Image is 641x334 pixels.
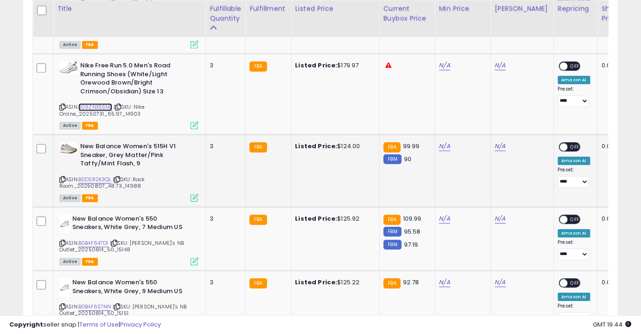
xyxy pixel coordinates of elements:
[78,103,112,111] a: B09ZNX55NB
[295,61,338,70] b: Listed Price:
[558,239,590,260] div: Preset:
[59,215,199,264] div: ASIN:
[59,194,81,202] span: All listings currently available for purchase on Amazon
[593,320,632,329] span: 2025-09-7 19:44 GMT
[59,103,145,117] span: | SKU: NIke Online_20250731_65.97_14903
[59,176,145,190] span: | SKU: Rack Room_20250807_48.73_14988
[495,61,506,70] a: N/A
[568,143,583,151] span: OFF
[59,278,70,297] img: 21VX3vSd70L._SL40_.jpg
[384,215,401,225] small: FBA
[210,61,238,70] div: 3
[558,303,590,324] div: Preset:
[59,61,199,128] div: ASIN:
[558,86,590,107] div: Preset:
[384,154,402,164] small: FBM
[558,293,590,301] div: Amazon AI
[558,167,590,188] div: Preset:
[602,278,617,287] div: 0.00
[9,321,161,329] div: seller snap | |
[9,320,43,329] strong: Copyright
[568,62,583,70] span: OFF
[295,61,372,70] div: $179.97
[439,214,450,223] a: N/A
[82,41,98,49] span: FBA
[295,215,372,223] div: $125.92
[250,278,267,288] small: FBA
[295,278,372,287] div: $125.22
[82,194,98,202] span: FBA
[384,4,431,23] div: Current Buybox Price
[72,215,185,234] b: New Balance Women's 550 Sneakers, White Grey, 7 Medium US
[210,215,238,223] div: 3
[403,278,419,287] span: 92.78
[404,227,421,236] span: 95.58
[250,4,287,13] div: Fulfillment
[439,61,450,70] a: N/A
[59,41,81,49] span: All listings currently available for purchase on Amazon
[295,278,338,287] b: Listed Price:
[602,4,620,23] div: Ship Price
[78,303,111,311] a: B0B4F6S7NN
[403,214,422,223] span: 109.99
[568,279,583,287] span: OFF
[602,61,617,70] div: 0.00
[250,61,267,72] small: FBA
[558,157,590,165] div: Amazon AI
[495,4,550,13] div: [PERSON_NAME]
[403,142,420,151] span: 99.99
[404,155,411,164] span: 90
[79,320,119,329] a: Terms of Use
[59,303,186,317] span: | SKU: [PERSON_NAME]'s NB Outlet_20250814_50_15151
[72,278,185,298] b: New Balance Women's 550 Sneakers, White Grey, 9 Medium US
[404,240,418,249] span: 97.19
[80,142,193,170] b: New Balance Women's 515H V1 Sneaker, Grey Matter/Pink Taffy/Mint Flash, 9
[384,240,402,249] small: FBM
[295,142,338,151] b: Listed Price:
[210,278,238,287] div: 3
[120,320,161,329] a: Privacy Policy
[495,214,506,223] a: N/A
[80,61,193,98] b: Nike Free Run 5.0 Men's Road Running Shoes (White/Light Orewood Brown/Bright Crimson/Obsidian) Si...
[82,258,98,266] span: FBA
[59,142,199,201] div: ASIN:
[59,122,81,130] span: All listings currently available for purchase on Amazon
[210,4,242,23] div: Fulfillable Quantity
[210,142,238,151] div: 3
[78,239,109,247] a: B0B4F647D1
[439,278,450,287] a: N/A
[602,142,617,151] div: 0.00
[59,239,184,253] span: | SKU: [PERSON_NAME]'s NB Outlet_20250814_50_15148
[558,76,590,84] div: Amazon AI
[602,215,617,223] div: 0.00
[439,4,487,13] div: Min Price
[59,142,78,154] img: 41qMAg+UOgL._SL40_.jpg
[59,258,81,266] span: All listings currently available for purchase on Amazon
[558,4,594,13] div: Repricing
[495,142,506,151] a: N/A
[59,215,70,233] img: 21VX3vSd70L._SL40_.jpg
[295,214,338,223] b: Listed Price:
[250,215,267,225] small: FBA
[384,227,402,236] small: FBM
[439,142,450,151] a: N/A
[384,278,401,288] small: FBA
[295,4,376,13] div: Listed Price
[59,61,78,73] img: 41pVfmxyc7L._SL40_.jpg
[495,278,506,287] a: N/A
[59,278,199,328] div: ASIN:
[295,142,372,151] div: $124.00
[384,142,401,152] small: FBA
[57,4,202,13] div: Title
[250,142,267,152] small: FBA
[78,176,111,183] a: B0DSR2K3QL
[82,122,98,130] span: FBA
[558,229,590,237] div: Amazon AI
[568,215,583,223] span: OFF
